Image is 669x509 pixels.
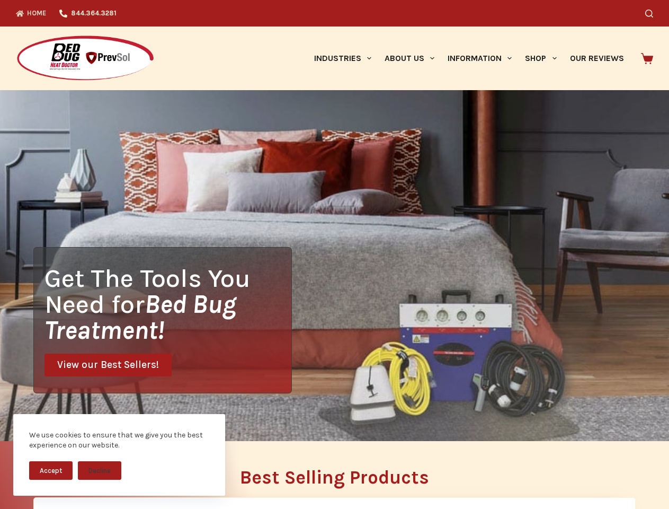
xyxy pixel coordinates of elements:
[441,27,519,90] a: Information
[29,461,73,480] button: Accept
[8,4,40,36] button: Open LiveChat chat widget
[519,27,563,90] a: Shop
[44,289,236,345] i: Bed Bug Treatment!
[563,27,630,90] a: Our Reviews
[78,461,121,480] button: Decline
[57,360,159,370] span: View our Best Sellers!
[29,430,209,451] div: We use cookies to ensure that we give you the best experience on our website.
[378,27,441,90] a: About Us
[307,27,630,90] nav: Primary
[44,265,291,343] h1: Get The Tools You Need for
[33,468,636,487] h2: Best Selling Products
[307,27,378,90] a: Industries
[645,10,653,17] button: Search
[44,354,172,376] a: View our Best Sellers!
[16,35,155,82] img: Prevsol/Bed Bug Heat Doctor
